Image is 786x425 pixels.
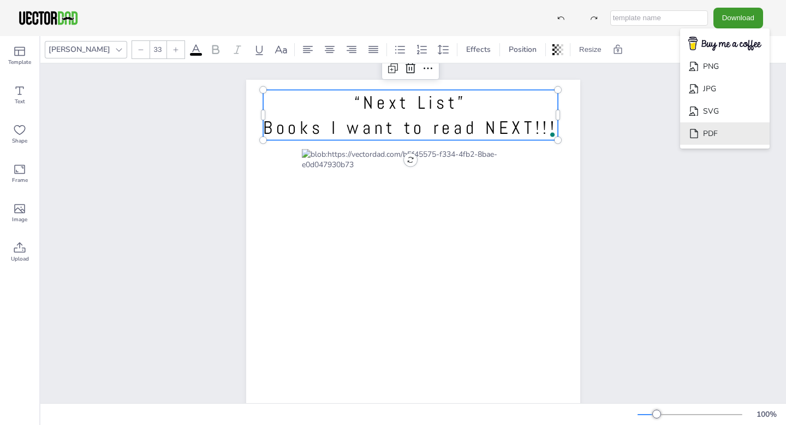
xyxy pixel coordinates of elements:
[12,215,27,224] span: Image
[354,91,467,114] span: “Next List”
[575,41,606,58] button: Resize
[15,97,25,106] span: Text
[12,137,27,145] span: Shape
[753,409,779,420] div: 100 %
[680,122,770,145] li: PDF
[680,100,770,122] li: SVG
[11,255,29,263] span: Upload
[507,44,539,55] span: Position
[680,28,770,149] ul: Download
[263,116,558,139] span: Books I want to read NEXT!!!
[464,44,493,55] span: Effects
[680,55,770,78] li: PNG
[17,10,79,26] img: VectorDad-1.png
[713,8,763,28] button: Download
[8,58,31,67] span: Template
[681,33,769,55] img: buymecoffee.png
[263,90,558,140] div: To enrich screen reader interactions, please activate Accessibility in Grammarly extension settings
[680,78,770,100] li: JPG
[12,176,28,185] span: Frame
[610,10,708,26] input: template name
[46,42,112,57] div: [PERSON_NAME]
